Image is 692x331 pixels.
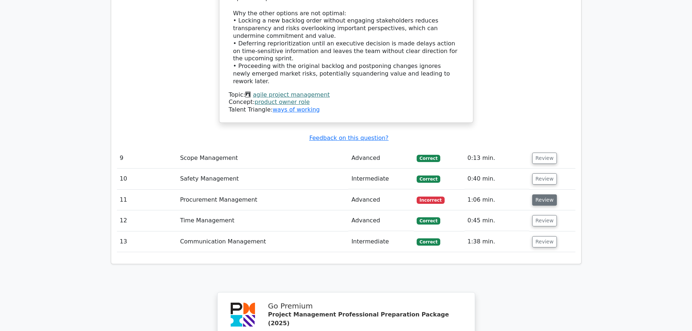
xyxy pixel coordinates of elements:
td: 0:13 min. [465,148,529,169]
span: Correct [417,217,440,225]
button: Review [532,153,557,164]
td: 0:40 min. [465,169,529,189]
td: Safety Management [177,169,349,189]
button: Review [532,194,557,206]
td: 12 [117,210,177,231]
td: Advanced [348,210,414,231]
button: Review [532,173,557,185]
span: Correct [417,238,440,246]
div: Talent Triangle: [229,91,464,114]
a: agile project management [253,91,330,98]
a: product owner role [255,98,309,105]
td: Intermediate [348,169,414,189]
td: Advanced [348,190,414,210]
td: Intermediate [348,231,414,252]
td: 1:38 min. [465,231,529,252]
a: Feedback on this question? [309,134,388,141]
td: 0:45 min. [465,210,529,231]
span: Correct [417,175,440,183]
td: Advanced [348,148,414,169]
td: 13 [117,231,177,252]
span: Incorrect [417,197,445,204]
button: Review [532,236,557,247]
a: ways of working [272,106,320,113]
td: Communication Management [177,231,349,252]
div: Topic: [229,91,464,99]
td: 11 [117,190,177,210]
td: Time Management [177,210,349,231]
td: 1:06 min. [465,190,529,210]
td: Scope Management [177,148,349,169]
td: 10 [117,169,177,189]
div: Concept: [229,98,464,106]
span: Correct [417,155,440,162]
td: Procurement Management [177,190,349,210]
td: 9 [117,148,177,169]
button: Review [532,215,557,226]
